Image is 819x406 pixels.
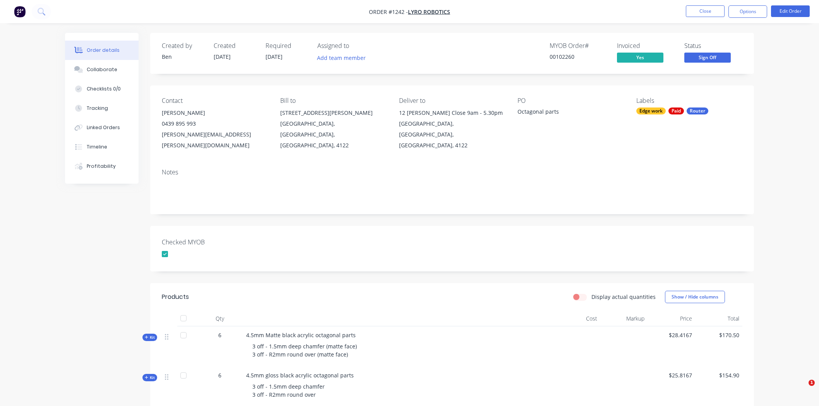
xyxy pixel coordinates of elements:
div: Products [162,292,189,302]
div: Labels [636,97,742,104]
div: Kit [142,374,157,381]
span: Kit [145,334,155,340]
div: Created [214,42,256,49]
button: Sign Off [684,53,731,64]
div: Invoiced [617,42,675,49]
span: $170.50 [698,331,740,339]
div: [STREET_ADDRESS][PERSON_NAME] [280,107,386,118]
div: Edge work [636,107,666,114]
div: Paid [668,107,684,114]
button: Add team member [313,53,370,63]
span: [DATE] [214,53,231,60]
button: Timeline [65,137,139,157]
button: Add team member [317,53,370,63]
button: Profitability [65,157,139,176]
button: Tracking [65,99,139,118]
div: [GEOGRAPHIC_DATA], [GEOGRAPHIC_DATA], [GEOGRAPHIC_DATA], 4122 [399,118,505,151]
div: Total [695,311,743,326]
span: $154.90 [698,371,740,379]
div: PO [517,97,624,104]
div: Ben [162,53,204,61]
div: Markup [600,311,648,326]
div: Assigned to [317,42,395,49]
img: Factory [14,6,26,17]
div: Profitability [87,163,116,170]
label: Display actual quantities [591,293,656,301]
div: Deliver to [399,97,505,104]
div: Router [687,107,708,114]
div: [STREET_ADDRESS][PERSON_NAME][GEOGRAPHIC_DATA], [GEOGRAPHIC_DATA], [GEOGRAPHIC_DATA], 4122 [280,107,386,151]
div: [GEOGRAPHIC_DATA], [GEOGRAPHIC_DATA], [GEOGRAPHIC_DATA], 4122 [280,118,386,151]
span: 3 off - 1.5mm deep chamfer 3 off - R2mm round over [252,383,325,398]
div: [PERSON_NAME]0439 895 993[PERSON_NAME][EMAIL_ADDRESS][PERSON_NAME][DOMAIN_NAME] [162,107,268,151]
span: Order #1242 - [369,8,408,15]
span: Sign Off [684,53,731,62]
button: Show / Hide columns [665,291,725,303]
div: Order details [87,47,120,54]
div: Tracking [87,105,108,112]
div: 12 [PERSON_NAME] Close 9am - 5.30pm[GEOGRAPHIC_DATA], [GEOGRAPHIC_DATA], [GEOGRAPHIC_DATA], 4122 [399,107,505,151]
div: Required [266,42,308,49]
div: Linked Orders [87,124,120,131]
div: [PERSON_NAME][EMAIL_ADDRESS][PERSON_NAME][DOMAIN_NAME] [162,129,268,151]
label: Checked MYOB [162,237,259,247]
span: $25.8167 [651,371,692,379]
button: Edit Order [771,5,810,17]
a: Lyro Robotics [408,8,450,15]
div: 12 [PERSON_NAME] Close 9am - 5.30pm [399,107,505,118]
div: Bill to [280,97,386,104]
button: Collaborate [65,60,139,79]
span: [DATE] [266,53,283,60]
span: $28.4167 [651,331,692,339]
span: Kit [145,375,155,380]
span: 1 [809,380,815,386]
div: Price [648,311,695,326]
div: Checklists 0/0 [87,85,121,92]
div: Timeline [87,143,107,150]
button: Order details [65,41,139,60]
div: [PERSON_NAME] [162,107,268,118]
button: Close [686,5,725,17]
span: 6 [218,331,221,339]
div: MYOB Order # [550,42,608,49]
div: Status [684,42,742,49]
div: Octagonal parts [517,107,614,118]
div: Kit [142,334,157,341]
span: 3 off - 1.5mm deep chamfer (matte face) 3 off - R2mm round over (matte face) [252,343,357,358]
div: Cost [553,311,600,326]
div: Collaborate [87,66,117,73]
div: Notes [162,169,742,176]
div: Contact [162,97,268,104]
iframe: Intercom live chat [793,380,811,398]
button: Linked Orders [65,118,139,137]
button: Options [728,5,767,18]
div: Qty [197,311,243,326]
span: 4.5mm Matte black acrylic octagonal parts [246,331,356,339]
span: 4.5mm gloss black acrylic octagonal parts [246,372,354,379]
span: 6 [218,371,221,379]
button: Checklists 0/0 [65,79,139,99]
span: Yes [617,53,663,62]
div: 00102260 [550,53,608,61]
div: 0439 895 993 [162,118,268,129]
div: Created by [162,42,204,49]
